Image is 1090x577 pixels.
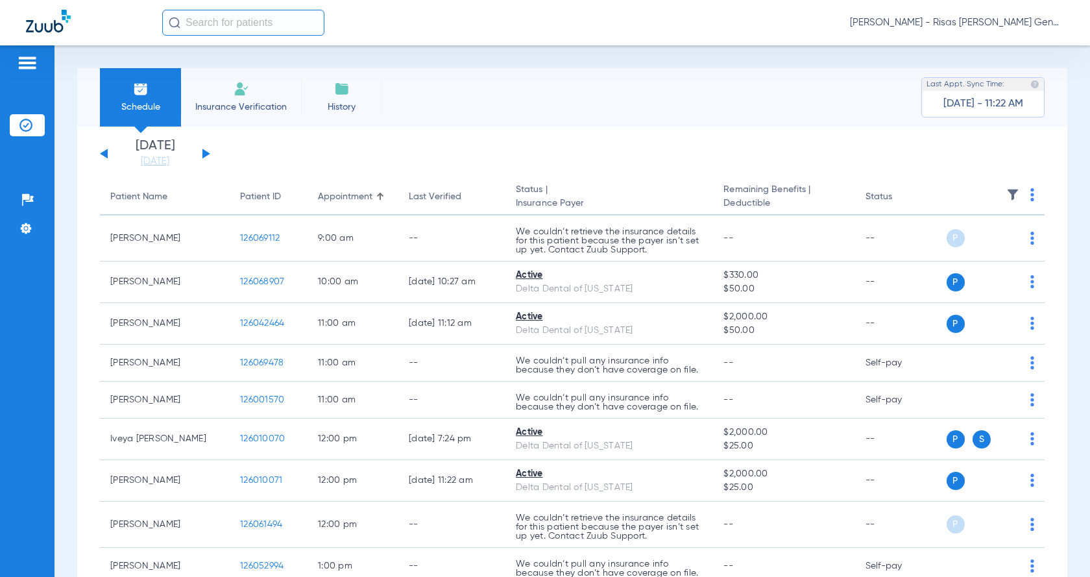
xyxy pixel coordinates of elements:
img: group-dot-blue.svg [1030,474,1034,487]
div: Active [516,467,703,481]
div: Patient Name [110,190,219,204]
span: -- [723,234,733,243]
span: 126010070 [240,434,285,443]
td: [PERSON_NAME] [100,215,230,262]
p: We couldn’t retrieve the insurance details for this patient because the payer isn’t set up yet. C... [516,513,703,541]
span: $330.00 [723,269,844,282]
div: Patient ID [240,190,281,204]
td: -- [855,419,943,460]
img: x.svg [1001,432,1014,445]
td: Self-pay [855,382,943,419]
span: Insurance Payer [516,197,703,210]
span: $2,000.00 [723,467,844,481]
img: x.svg [1001,393,1014,406]
td: -- [398,502,505,548]
div: Appointment [318,190,372,204]
span: P [947,472,965,490]
img: Zuub Logo [26,10,71,32]
td: -- [855,502,943,548]
img: x.svg [1001,559,1014,572]
td: 10:00 AM [308,262,398,303]
td: [PERSON_NAME] [100,262,230,303]
td: 9:00 AM [308,215,398,262]
span: $50.00 [723,324,844,338]
img: group-dot-blue.svg [1030,393,1034,406]
a: [DATE] [116,155,194,168]
div: Active [516,269,703,282]
span: P [947,273,965,291]
img: group-dot-blue.svg [1030,275,1034,288]
img: x.svg [1001,518,1014,531]
span: P [947,430,965,448]
div: Last Verified [409,190,461,204]
img: hamburger-icon [17,55,38,71]
img: group-dot-blue.svg [1030,232,1034,245]
li: [DATE] [116,140,194,168]
td: [PERSON_NAME] [100,303,230,345]
td: [PERSON_NAME] [100,382,230,419]
th: Status [855,179,943,215]
span: Insurance Verification [191,101,291,114]
span: History [311,101,372,114]
th: Status | [505,179,713,215]
span: -- [723,520,733,529]
span: -- [723,395,733,404]
span: P [947,515,965,534]
img: group-dot-blue.svg [1030,432,1034,445]
td: [PERSON_NAME] [100,345,230,382]
img: x.svg [1001,356,1014,369]
div: Delta Dental of [US_STATE] [516,324,703,338]
span: $50.00 [723,282,844,296]
span: 126061494 [240,520,282,529]
span: Schedule [110,101,171,114]
img: filter.svg [1006,188,1019,201]
td: 12:00 PM [308,419,398,460]
span: S [973,430,991,448]
td: 11:00 AM [308,345,398,382]
td: -- [398,345,505,382]
img: group-dot-blue.svg [1030,356,1034,369]
span: P [947,229,965,247]
span: 126068907 [240,277,284,286]
td: -- [855,303,943,345]
td: -- [855,460,943,502]
div: Last Verified [409,190,495,204]
td: 11:00 AM [308,382,398,419]
th: Remaining Benefits | [713,179,854,215]
td: 12:00 PM [308,502,398,548]
img: History [334,81,350,97]
td: [DATE] 10:27 AM [398,262,505,303]
img: x.svg [1001,317,1014,330]
div: Patient Name [110,190,167,204]
span: -- [723,561,733,571]
img: x.svg [1001,232,1014,245]
span: 126042464 [240,319,284,328]
td: [DATE] 11:22 AM [398,460,505,502]
div: Delta Dental of [US_STATE] [516,439,703,453]
span: 126069112 [240,234,280,243]
div: Active [516,426,703,439]
img: x.svg [1001,474,1014,487]
td: Self-pay [855,345,943,382]
span: Deductible [723,197,844,210]
td: 12:00 PM [308,460,398,502]
td: [DATE] 7:24 PM [398,419,505,460]
span: $25.00 [723,481,844,495]
td: 11:00 AM [308,303,398,345]
td: -- [398,215,505,262]
span: $2,000.00 [723,426,844,439]
iframe: Chat Widget [1025,515,1090,577]
td: [PERSON_NAME] [100,502,230,548]
p: We couldn’t pull any insurance info because they don’t have coverage on file. [516,356,703,374]
div: Active [516,310,703,324]
div: Delta Dental of [US_STATE] [516,481,703,495]
img: Search Icon [169,17,180,29]
td: -- [398,382,505,419]
img: Schedule [133,81,149,97]
span: 126010071 [240,476,282,485]
div: Appointment [318,190,388,204]
td: [PERSON_NAME] [100,460,230,502]
img: Manual Insurance Verification [234,81,249,97]
td: Iveya [PERSON_NAME] [100,419,230,460]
